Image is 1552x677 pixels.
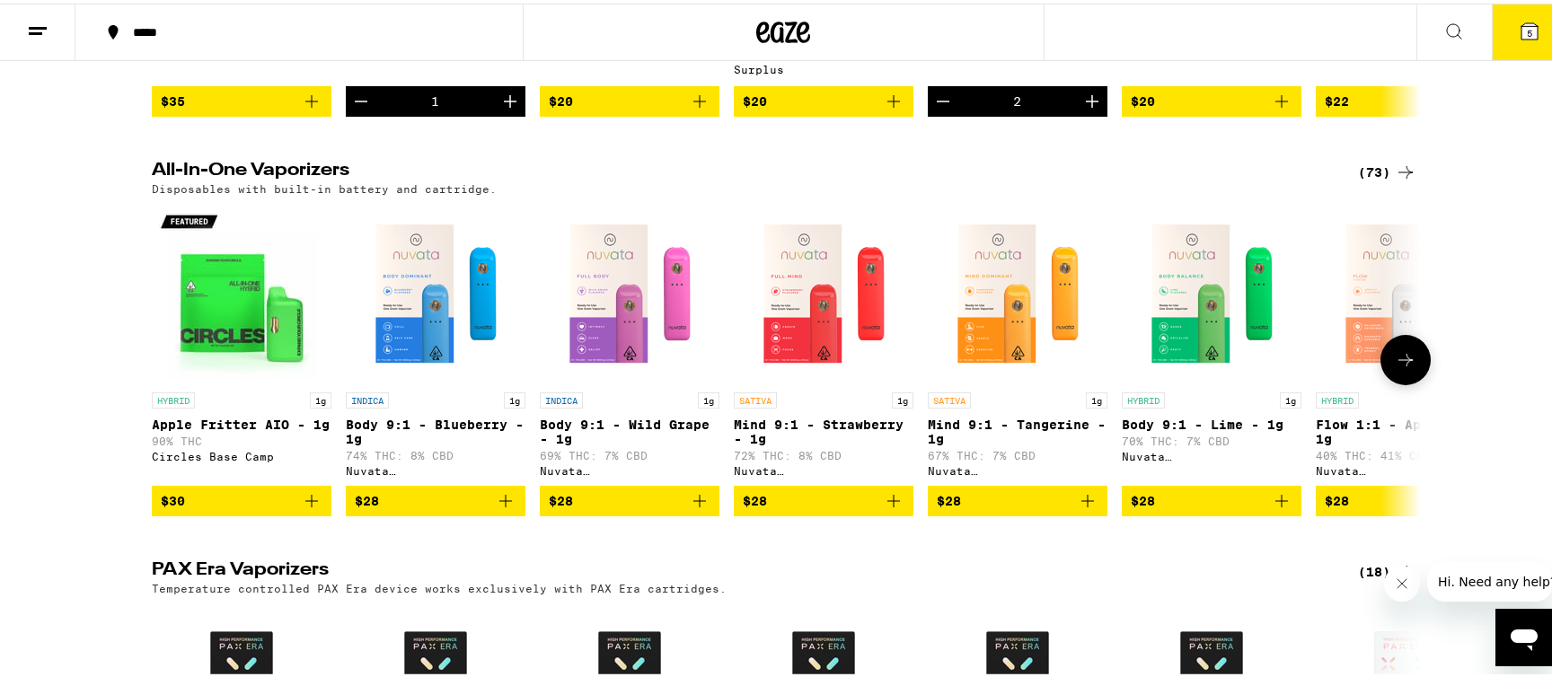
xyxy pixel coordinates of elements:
[346,446,525,458] p: 74% THC: 8% CBD
[1122,200,1301,482] a: Open page for Body 9:1 - Lime - 1g from Nuvata (CA)
[1086,389,1107,405] p: 1g
[346,389,389,405] p: INDICA
[346,462,525,473] div: Nuvata ([GEOGRAPHIC_DATA])
[1122,414,1301,428] p: Body 9:1 - Lime - 1g
[549,91,573,105] span: $20
[1316,83,1495,113] button: Add to bag
[540,200,719,380] img: Nuvata (CA) - Body 9:1 - Wild Grape - 1g
[892,389,913,405] p: 1g
[734,200,913,482] a: Open page for Mind 9:1 - Strawberry - 1g from Nuvata (CA)
[937,490,961,505] span: $28
[1013,91,1021,105] div: 2
[734,60,913,72] div: Surplus
[734,414,913,443] p: Mind 9:1 - Strawberry - 1g
[540,389,583,405] p: INDICA
[152,414,331,428] p: Apple Fritter AIO - 1g
[1131,91,1155,105] span: $20
[310,389,331,405] p: 1g
[346,200,525,482] a: Open page for Body 9:1 - Blueberry - 1g from Nuvata (CA)
[540,414,719,443] p: Body 9:1 - Wild Grape - 1g
[11,13,129,27] span: Hi. Need any help?
[743,91,767,105] span: $20
[1325,490,1349,505] span: $28
[346,200,525,380] img: Nuvata (CA) - Body 9:1 - Blueberry - 1g
[540,482,719,513] button: Add to bag
[1316,482,1495,513] button: Add to bag
[152,200,331,380] img: Circles Base Camp - Apple Fritter AIO - 1g
[152,180,497,191] p: Disposables with built-in battery and cartridge.
[928,389,971,405] p: SATIVA
[540,200,719,482] a: Open page for Body 9:1 - Wild Grape - 1g from Nuvata (CA)
[1122,83,1301,113] button: Add to bag
[495,83,525,113] button: Increment
[540,462,719,473] div: Nuvata ([GEOGRAPHIC_DATA])
[1077,83,1107,113] button: Increment
[1325,91,1349,105] span: $22
[431,91,439,105] div: 1
[346,414,525,443] p: Body 9:1 - Blueberry - 1g
[1358,158,1416,180] a: (73)
[152,579,727,591] p: Temperature controlled PAX Era device works exclusively with PAX Era cartridges.
[928,462,1107,473] div: Nuvata ([GEOGRAPHIC_DATA])
[734,83,913,113] button: Add to bag
[346,482,525,513] button: Add to bag
[743,490,767,505] span: $28
[504,389,525,405] p: 1g
[549,490,573,505] span: $28
[1280,389,1301,405] p: 1g
[928,414,1107,443] p: Mind 9:1 - Tangerine - 1g
[1122,200,1301,380] img: Nuvata (CA) - Body 9:1 - Lime - 1g
[734,200,913,380] img: Nuvata (CA) - Mind 9:1 - Strawberry - 1g
[1316,389,1359,405] p: HYBRID
[161,490,185,505] span: $30
[928,200,1107,482] a: Open page for Mind 9:1 - Tangerine - 1g from Nuvata (CA)
[928,446,1107,458] p: 67% THC: 7% CBD
[152,83,331,113] button: Add to bag
[1527,24,1532,35] span: 5
[1131,490,1155,505] span: $28
[928,200,1107,380] img: Nuvata (CA) - Mind 9:1 - Tangerine - 1g
[1316,446,1495,458] p: 40% THC: 41% CBD
[1358,558,1416,579] a: (18)
[152,432,331,444] p: 90% THC
[1316,200,1495,380] img: Nuvata (CA) - Flow 1:1 - Apricot - 1g
[1316,200,1495,482] a: Open page for Flow 1:1 - Apricot - 1g from Nuvata (CA)
[355,490,379,505] span: $28
[152,389,195,405] p: HYBRID
[1122,447,1301,459] div: Nuvata ([GEOGRAPHIC_DATA])
[1316,414,1495,443] p: Flow 1:1 - Apricot - 1g
[152,447,331,459] div: Circles Base Camp
[1122,432,1301,444] p: 70% THC: 7% CBD
[928,83,958,113] button: Decrement
[734,462,913,473] div: Nuvata ([GEOGRAPHIC_DATA])
[161,91,185,105] span: $35
[152,558,1328,579] h2: PAX Era Vaporizers
[1122,482,1301,513] button: Add to bag
[152,200,331,482] a: Open page for Apple Fritter AIO - 1g from Circles Base Camp
[1384,562,1420,598] iframe: Close message
[734,446,913,458] p: 72% THC: 8% CBD
[540,83,719,113] button: Add to bag
[734,389,777,405] p: SATIVA
[152,158,1328,180] h2: All-In-One Vaporizers
[346,83,376,113] button: Decrement
[734,482,913,513] button: Add to bag
[152,482,331,513] button: Add to bag
[1316,462,1495,473] div: Nuvata ([GEOGRAPHIC_DATA])
[540,446,719,458] p: 69% THC: 7% CBD
[928,482,1107,513] button: Add to bag
[1122,389,1165,405] p: HYBRID
[698,389,719,405] p: 1g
